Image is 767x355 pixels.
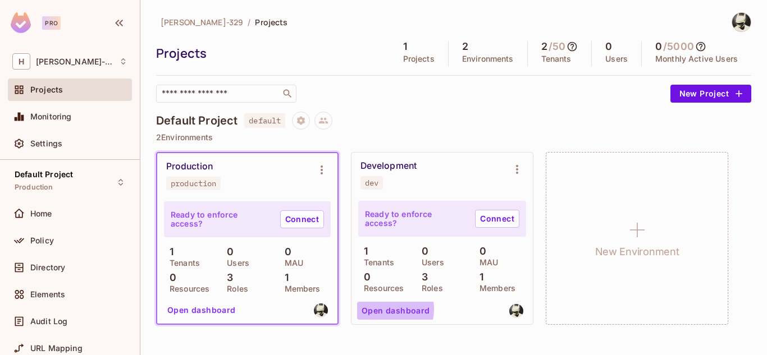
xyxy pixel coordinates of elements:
[474,258,498,267] p: MAU
[156,45,384,62] div: Projects
[30,139,62,148] span: Settings
[30,112,72,121] span: Monitoring
[279,246,291,257] p: 0
[244,113,285,128] span: default
[30,85,63,94] span: Projects
[164,272,176,283] p: 0
[156,114,238,127] h4: Default Project
[311,159,333,181] button: Environment settings
[221,259,249,268] p: Users
[30,209,52,218] span: Home
[221,272,233,283] p: 3
[732,13,751,31] img: Harshit Jangra
[506,158,528,181] button: Environment settings
[280,210,324,228] a: Connect
[655,41,662,52] h5: 0
[166,161,213,172] div: Production
[416,258,444,267] p: Users
[30,344,83,353] span: URL Mapping
[474,284,515,293] p: Members
[164,259,200,268] p: Tenants
[474,271,483,283] p: 1
[365,210,466,228] p: Ready to enforce access?
[474,246,486,257] p: 0
[475,210,519,228] a: Connect
[30,263,65,272] span: Directory
[221,246,234,257] p: 0
[163,301,240,319] button: Open dashboard
[255,17,287,27] span: Projects
[357,302,435,320] button: Open dashboard
[30,236,54,245] span: Policy
[248,17,250,27] li: /
[12,53,30,70] span: H
[292,117,310,128] span: Project settings
[279,284,321,293] p: Members
[416,246,428,257] p: 0
[30,317,67,326] span: Audit Log
[462,41,468,52] h5: 2
[605,54,628,63] p: Users
[663,41,694,52] h5: / 5000
[358,246,368,257] p: 1
[403,41,407,52] h5: 1
[164,246,174,257] p: 1
[15,183,53,192] span: Production
[279,272,289,283] p: 1
[279,259,303,268] p: MAU
[15,170,73,179] span: Default Project
[11,12,31,33] img: SReyMgAAAABJRU5ErkJggg==
[605,41,612,52] h5: 0
[314,303,328,317] img: jangra.harshit7065@gmail.com
[156,133,751,142] p: 2 Environments
[595,243,679,260] h1: New Environment
[42,16,61,30] div: Pro
[416,284,443,293] p: Roles
[30,290,65,299] span: Elements
[549,41,565,52] h5: / 50
[416,271,428,283] p: 3
[171,210,271,228] p: Ready to enforce access?
[655,54,738,63] p: Monthly Active Users
[358,271,371,283] p: 0
[164,284,209,293] p: Resources
[36,57,113,66] span: Workspace: Harshit-329
[161,17,243,27] span: [PERSON_NAME]-329
[670,85,751,103] button: New Project
[358,284,404,293] p: Resources
[541,41,547,52] h5: 2
[509,304,523,318] img: jangra.harshit7065@gmail.com
[403,54,435,63] p: Projects
[221,284,248,293] p: Roles
[541,54,572,63] p: Tenants
[358,258,394,267] p: Tenants
[171,179,216,188] div: production
[462,54,514,63] p: Environments
[365,178,378,187] div: dev
[360,160,417,172] div: Development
